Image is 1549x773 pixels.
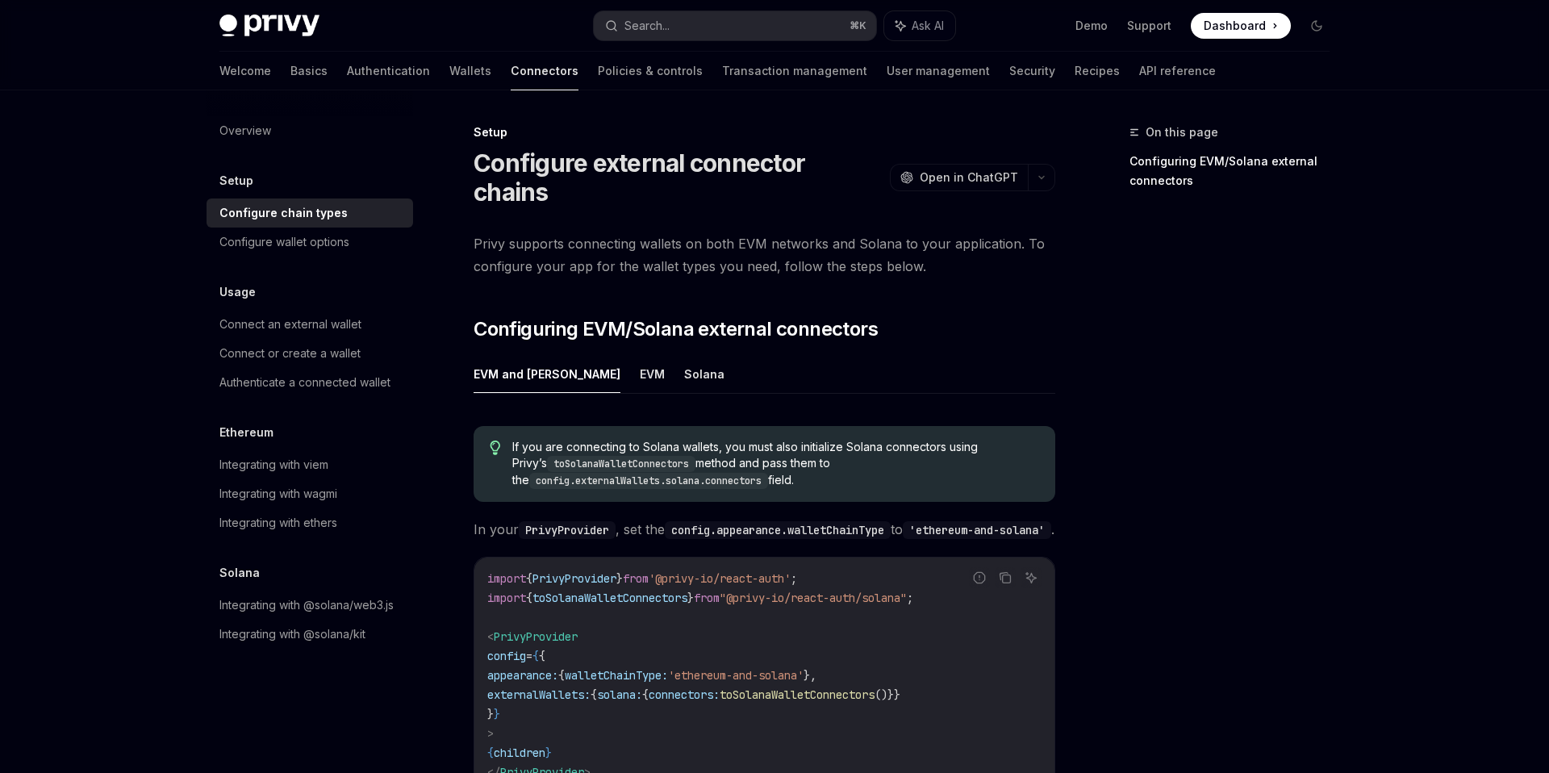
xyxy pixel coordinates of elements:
span: < [487,629,494,644]
a: Wallets [449,52,491,90]
span: Ask AI [912,18,944,34]
button: EVM and [PERSON_NAME] [474,355,620,393]
h5: Usage [219,282,256,302]
span: } [687,591,694,605]
a: Configure chain types [207,198,413,228]
a: Security [1009,52,1055,90]
span: Dashboard [1204,18,1266,34]
a: Configure wallet options [207,228,413,257]
div: Connect or create a wallet [219,344,361,363]
span: } [487,707,494,721]
a: Authentication [347,52,430,90]
span: { [487,746,494,760]
span: children [494,746,545,760]
span: '@privy-io/react-auth' [649,571,791,586]
a: Support [1127,18,1171,34]
a: Welcome [219,52,271,90]
code: 'ethereum-and-solana' [903,521,1051,539]
a: Connect an external wallet [207,310,413,339]
div: Overview [219,121,271,140]
button: Ask AI [1021,567,1042,588]
span: > [487,726,494,741]
svg: Tip [490,441,501,455]
div: Integrating with ethers [219,513,337,533]
span: } [545,746,552,760]
a: Demo [1075,18,1108,34]
span: from [694,591,720,605]
div: Integrating with @solana/web3.js [219,595,394,615]
span: import [487,571,526,586]
span: ; [791,571,797,586]
a: Recipes [1075,52,1120,90]
button: Open in ChatGPT [890,164,1028,191]
span: { [526,591,532,605]
code: toSolanaWalletConnectors [547,456,695,472]
span: toSolanaWalletConnectors [532,591,687,605]
div: Configure wallet options [219,232,349,252]
span: PrivyProvider [532,571,616,586]
span: }, [804,668,816,683]
span: In your , set the to . [474,518,1055,541]
span: { [526,571,532,586]
span: Open in ChatGPT [920,169,1018,186]
div: Configure chain types [219,203,348,223]
a: Dashboard [1191,13,1291,39]
button: Solana [684,355,724,393]
span: PrivyProvider [494,629,578,644]
span: On this page [1146,123,1218,142]
div: Authenticate a connected wallet [219,373,390,392]
h5: Solana [219,563,260,583]
span: { [539,649,545,663]
span: appearance: [487,668,558,683]
span: ; [907,591,913,605]
a: Integrating with viem [207,450,413,479]
span: "@privy-io/react-auth/solana" [720,591,907,605]
span: { [591,687,597,702]
a: Integrating with ethers [207,508,413,537]
h5: Setup [219,171,253,190]
div: Search... [624,16,670,36]
div: Connect an external wallet [219,315,361,334]
span: If you are connecting to Solana wallets, you must also initialize Solana connectors using Privy’s... [512,439,1039,489]
button: Copy the contents from the code block [995,567,1016,588]
a: Integrating with wagmi [207,479,413,508]
img: dark logo [219,15,319,37]
span: walletChainType: [565,668,668,683]
button: Report incorrect code [969,567,990,588]
span: toSolanaWalletConnectors [720,687,875,702]
a: Connectors [511,52,578,90]
span: Configuring EVM/Solana external connectors [474,316,878,342]
code: PrivyProvider [519,521,616,539]
span: } [616,571,623,586]
div: Integrating with wagmi [219,484,337,503]
span: ()}} [875,687,900,702]
a: Policies & controls [598,52,703,90]
span: = [526,649,532,663]
a: Integrating with @solana/kit [207,620,413,649]
div: Setup [474,124,1055,140]
a: Authenticate a connected wallet [207,368,413,397]
button: Ask AI [884,11,955,40]
h1: Configure external connector chains [474,148,883,207]
code: config.externalWallets.solana.connectors [529,473,768,489]
h5: Ethereum [219,423,273,442]
a: Connect or create a wallet [207,339,413,368]
span: ⌘ K [850,19,866,32]
span: from [623,571,649,586]
span: 'ethereum-and-solana' [668,668,804,683]
span: config [487,649,526,663]
span: solana: [597,687,642,702]
a: API reference [1139,52,1216,90]
span: connectors: [649,687,720,702]
span: } [494,707,500,721]
button: EVM [640,355,665,393]
a: Integrating with @solana/web3.js [207,591,413,620]
span: { [558,668,565,683]
span: { [532,649,539,663]
a: Transaction management [722,52,867,90]
span: Privy supports connecting wallets on both EVM networks and Solana to your application. To configu... [474,232,1055,278]
span: externalWallets: [487,687,591,702]
a: Basics [290,52,328,90]
div: Integrating with viem [219,455,328,474]
a: Configuring EVM/Solana external connectors [1129,148,1342,194]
